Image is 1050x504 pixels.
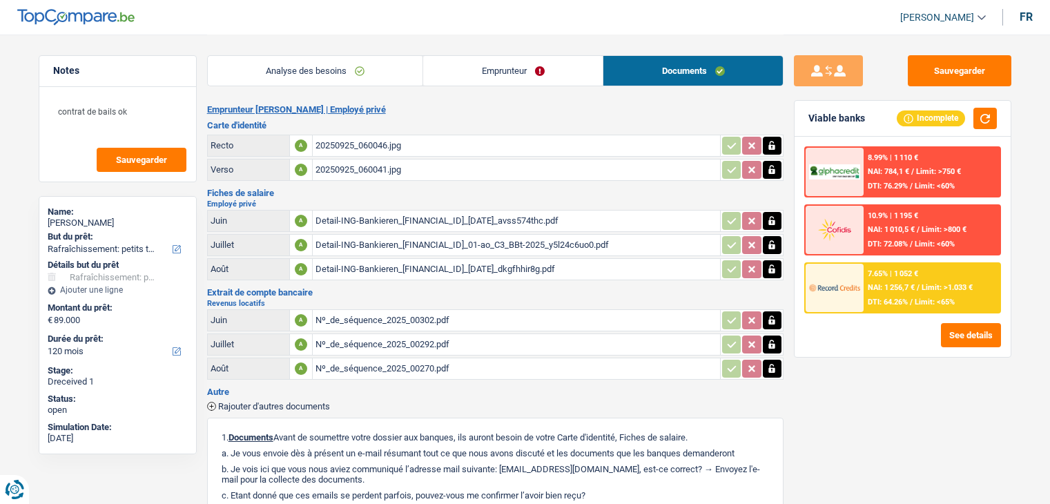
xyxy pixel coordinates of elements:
[900,12,974,23] span: [PERSON_NAME]
[48,315,52,326] span: €
[53,65,182,77] h5: Notes
[211,164,286,175] div: Verso
[295,362,307,375] div: A
[868,298,908,307] span: DTI: 64.26%
[207,387,784,396] h3: Autre
[48,231,185,242] label: But du prêt:
[941,323,1001,347] button: See details
[48,422,188,433] div: Simulation Date:
[315,334,717,355] div: Nº_de_séquence_2025_00292.pdf
[218,402,330,411] span: Rajouter d'autres documents
[917,283,920,292] span: /
[48,433,188,444] div: [DATE]
[295,239,307,251] div: A
[222,448,769,458] p: a. Je vous envoie dès à présent un e-mail résumant tout ce que nous avons discuté et les doc...
[868,240,908,249] span: DTI: 72.08%
[908,55,1011,86] button: Sauvegarder
[48,333,185,345] label: Durée du prêt:
[222,490,769,501] p: c. Etant donné que ces emails se perdent parfois, pouvez-vous me confirmer l’avoir bien reçu?
[917,225,920,234] span: /
[911,167,914,176] span: /
[315,135,717,156] div: 20250925_060046.jpg
[315,211,717,231] div: Detail-ING-Bankieren_[FINANCIAL_ID]_[DATE]_avss574thc.pdf
[222,432,769,443] p: 1. Avant de soumettre votre dossier aux banques, ils auront besoin de votre Carte d'identité, Fic...
[922,225,966,234] span: Limit: >800 €
[315,159,717,180] div: 20250925_060041.jpg
[211,215,286,226] div: Juin
[295,164,307,176] div: A
[222,464,769,485] p: b. Je vois ici que vous nous aviez communiqué l’adresse mail suivante: [EMAIL_ADDRESS][DOMAIN_NA...
[915,182,955,191] span: Limit: <60%
[208,56,423,86] a: Analyse des besoins
[809,217,860,242] img: Cofidis
[295,139,307,152] div: A
[116,155,167,164] span: Sauvegarder
[211,240,286,250] div: Juillet
[922,283,973,292] span: Limit: >1.033 €
[229,432,273,443] span: Documents
[48,285,188,295] div: Ajouter une ligne
[808,113,865,124] div: Viable banks
[48,217,188,229] div: [PERSON_NAME]
[48,376,188,387] div: Dreceived 1
[48,206,188,217] div: Name:
[207,200,784,208] h2: Employé privé
[868,269,918,278] div: 7.65% | 1 052 €
[315,358,717,379] div: Nº_de_séquence_2025_00270.pdf
[211,140,286,151] div: Recto
[211,264,286,274] div: Août
[48,394,188,405] div: Status:
[889,6,986,29] a: [PERSON_NAME]
[916,167,961,176] span: Limit: >750 €
[315,310,717,331] div: Nº_de_séquence_2025_00302.pdf
[207,104,784,115] h2: Emprunteur [PERSON_NAME] | Employé privé
[48,302,185,313] label: Montant du prêt:
[207,300,784,307] h2: Revenus locatifs
[211,315,286,325] div: Juin
[1020,10,1033,23] div: fr
[207,288,784,297] h3: Extrait de compte bancaire
[315,235,717,255] div: Detail-ING-Bankieren_[FINANCIAL_ID]_01-ao_C3_BBt-2025_y5l24c6uo0.pdf
[868,182,908,191] span: DTI: 76.29%
[211,363,286,374] div: Août
[868,153,918,162] div: 8.99% | 1 110 €
[17,9,135,26] img: TopCompare Logo
[48,260,188,271] div: Détails but du prêt
[868,283,915,292] span: NAI: 1 256,7 €
[295,215,307,227] div: A
[910,240,913,249] span: /
[295,338,307,351] div: A
[868,167,909,176] span: NAI: 784,1 €
[809,164,860,180] img: AlphaCredit
[868,211,918,220] div: 10.9% | 1 195 €
[207,188,784,197] h3: Fiches de salaire
[423,56,603,86] a: Emprunteur
[48,405,188,416] div: open
[809,275,860,300] img: Record Credits
[97,148,186,172] button: Sauvegarder
[915,298,955,307] span: Limit: <65%
[211,339,286,349] div: Juillet
[910,182,913,191] span: /
[603,56,783,86] a: Documents
[910,298,913,307] span: /
[207,402,330,411] button: Rajouter d'autres documents
[295,314,307,327] div: A
[915,240,955,249] span: Limit: <60%
[897,110,965,126] div: Incomplete
[48,365,188,376] div: Stage:
[868,225,915,234] span: NAI: 1 010,5 €
[315,259,717,280] div: Detail-ING-Bankieren_[FINANCIAL_ID]_[DATE]_dkgfhhir8g.pdf
[295,263,307,275] div: A
[207,121,784,130] h3: Carte d'identité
